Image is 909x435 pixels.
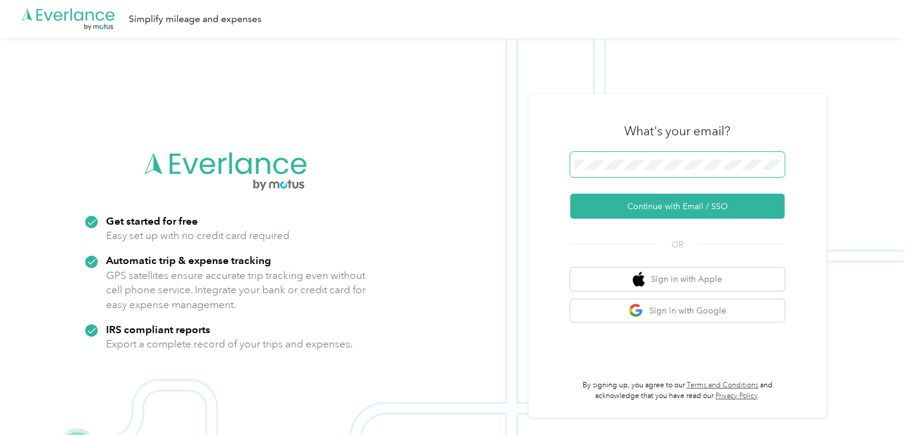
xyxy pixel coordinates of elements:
[633,272,645,287] img: apple logo
[106,228,289,243] p: Easy set up with no credit card required
[570,194,785,219] button: Continue with Email / SSO
[687,381,758,390] a: Terms and Conditions
[106,254,271,266] strong: Automatic trip & expense tracking
[570,380,785,401] p: By signing up, you agree to our and acknowledge that you have read our .
[129,12,262,27] div: Simplify mileage and expenses
[624,123,730,139] h3: What's your email?
[106,268,366,312] p: GPS satellites ensure accurate trip tracking even without cell phone service. Integrate your bank...
[106,337,353,352] p: Export a complete record of your trips and expenses.
[715,392,758,400] a: Privacy Policy
[628,303,643,318] img: google logo
[570,299,785,322] button: google logoSign in with Google
[106,323,210,335] strong: IRS compliant reports
[570,268,785,291] button: apple logoSign in with Apple
[656,238,698,251] span: OR
[106,215,198,227] strong: Get started for free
